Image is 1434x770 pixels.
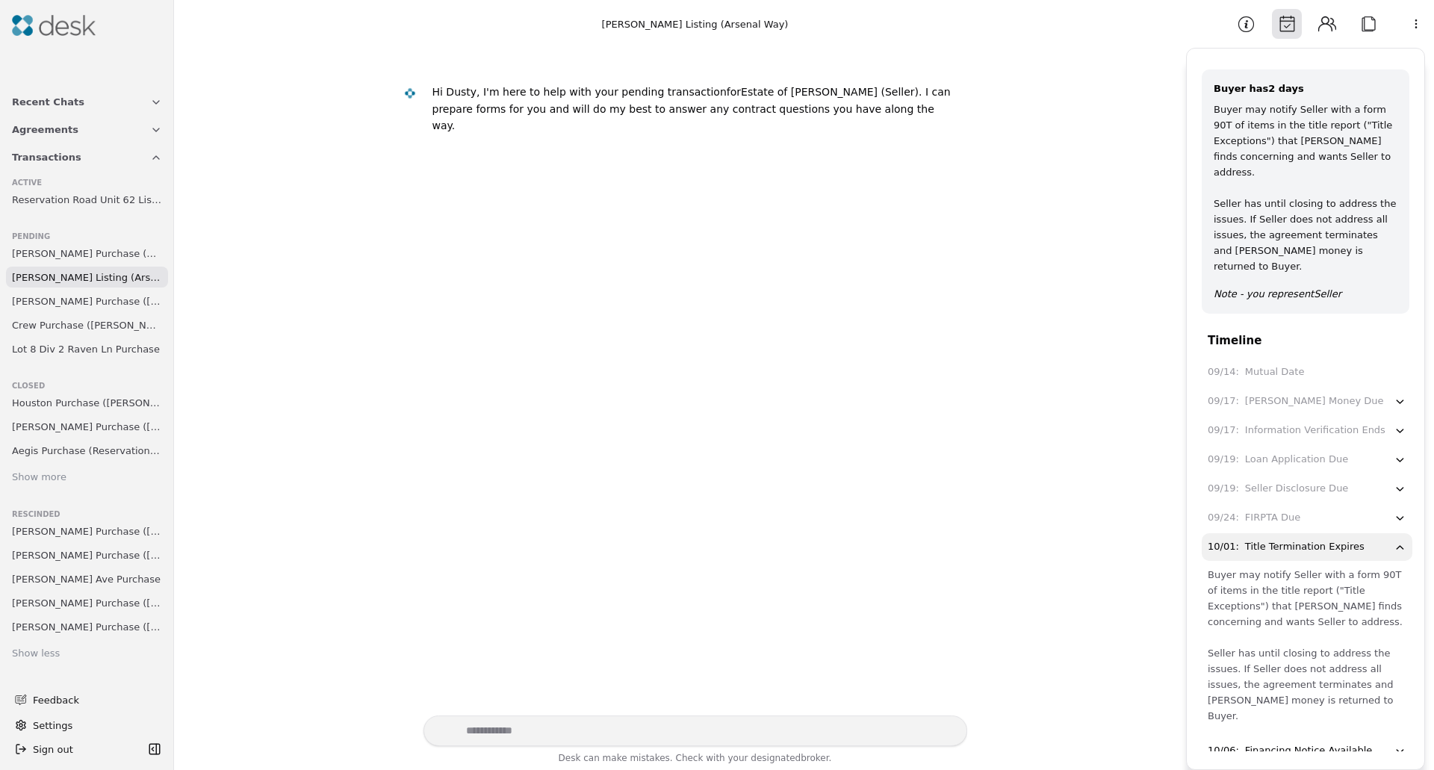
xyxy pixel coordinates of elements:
div: Active [12,177,162,189]
button: Transactions [3,143,171,171]
span: Feedback [33,692,153,708]
button: 09/14:Mutual Date [1202,358,1412,386]
span: [PERSON_NAME] Purchase ([GEOGRAPHIC_DATA]) [12,595,162,611]
span: Sign out [33,742,73,757]
div: Show less [12,646,60,662]
button: Settings [9,713,165,737]
div: [PERSON_NAME] Money Due [1245,394,1384,409]
textarea: Write your prompt here [423,715,967,746]
span: [PERSON_NAME] Purchase (Holiday Circle) [12,246,162,261]
div: 09/17 : [1208,394,1239,409]
span: [PERSON_NAME] Listing (Arsenal Way) [12,270,162,285]
div: Desk can make mistakes. Check with your broker. [423,751,967,770]
button: 09/19:Seller Disclosure Due [1202,475,1412,503]
div: FIRPTA Due [1245,510,1300,526]
div: 09/17 : [1208,423,1239,438]
button: Feedback [6,686,162,713]
span: [PERSON_NAME] Purchase ([GEOGRAPHIC_DATA]) [12,547,162,563]
div: Seller Disclosure Due [1245,481,1349,497]
span: Recent Chats [12,94,84,110]
div: Information Verification Ends [1245,423,1385,438]
div: 10/01 : [1208,539,1239,555]
button: 09/24:FIRPTA Due [1202,504,1412,532]
span: [PERSON_NAME] Purchase ([PERSON_NAME][GEOGRAPHIC_DATA]) [12,524,162,539]
span: Houston Purchase ([PERSON_NAME][GEOGRAPHIC_DATA]) [12,395,162,411]
div: Pending [12,231,162,243]
img: Desk [403,87,416,100]
span: [PERSON_NAME] Purchase ([PERSON_NAME] Drive) [12,294,162,309]
button: 10/01:Title Termination Expires [1202,533,1412,561]
div: . I can prepare forms for you and will do my best to answer any contract questions you have along... [432,86,951,131]
div: 10/06 : [1208,743,1239,759]
img: Desk [12,15,96,36]
span: Lot 8 Div 2 Raven Ln Purchase [12,341,160,357]
span: [PERSON_NAME] Purchase ([GEOGRAPHIC_DATA]) [12,419,162,435]
div: Buyer may notify Seller with a form 90T of items in the title report ("Title Exceptions") that [P... [1208,567,1406,724]
span: Settings [33,718,72,733]
button: 09/19:Loan Application Due [1202,446,1412,474]
div: 09/14 : [1208,364,1239,380]
button: Recent Chats [3,88,171,116]
span: Crew Purchase ([PERSON_NAME][GEOGRAPHIC_DATA]) [12,317,162,333]
span: designated [751,753,801,763]
span: [PERSON_NAME] Ave Purchase [12,571,161,587]
div: Buyer may notify Seller with a form 90T of items in the title report ("Title Exceptions") that [P... [1214,102,1397,274]
p: Note - you represent Seller [1214,286,1397,302]
div: Timeline [1187,332,1424,350]
button: Sign out [9,737,144,761]
div: Show more [12,470,66,485]
div: Title Termination Expires [1245,539,1365,555]
div: [PERSON_NAME] Listing (Arsenal Way) [602,16,789,32]
div: Estate of [PERSON_NAME] (Seller) [432,84,955,134]
button: 09/17:[PERSON_NAME] Money Due [1202,388,1412,415]
button: 10/06:Financing Notice Available [1202,737,1412,765]
div: Loan Application Due [1245,452,1348,468]
span: Agreements [12,122,78,137]
div: Hi Dusty, I'm here to help with your pending transaction [432,86,727,98]
div: 09/24 : [1208,510,1239,526]
div: Closed [12,380,162,392]
div: 09/19 : [1208,481,1239,497]
div: Financing Notice Available [1245,743,1372,759]
span: [PERSON_NAME] Purchase ([PERSON_NAME] Loop) [12,619,162,635]
span: Aegis Purchase (Reservation Rd Unit 36) [12,443,162,459]
div: for [727,86,741,98]
div: Mutual Date [1245,364,1305,380]
span: Reservation Road Unit 62 Listing [12,192,162,208]
div: Rescinded [12,509,162,521]
span: Transactions [12,149,81,165]
button: 09/17:Information Verification Ends [1202,417,1412,444]
button: Agreements [3,116,171,143]
div: 09/19 : [1208,452,1239,468]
